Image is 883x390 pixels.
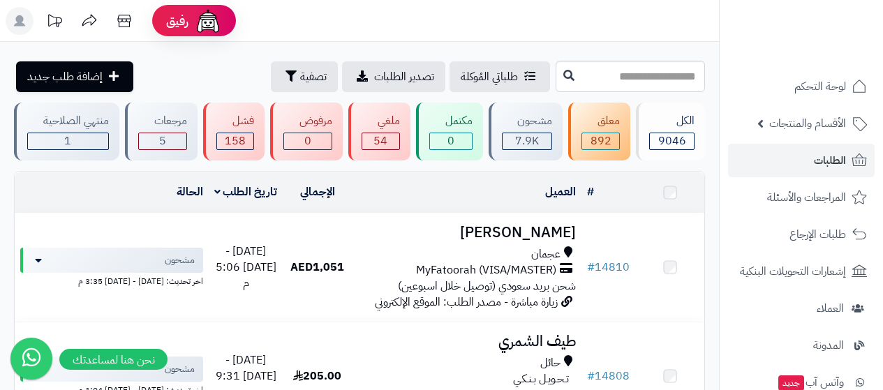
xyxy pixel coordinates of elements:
[225,133,246,149] span: 158
[194,7,222,35] img: ai-face.png
[283,113,332,129] div: مرفوض
[373,133,387,149] span: 54
[817,299,844,318] span: العملاء
[214,183,278,200] a: تاريخ الطلب
[450,61,550,92] a: طلباتي المُوكلة
[200,103,268,160] a: فشل 158
[581,113,620,129] div: معلق
[728,181,875,214] a: المراجعات والأسئلة
[138,113,187,129] div: مرجعات
[565,103,633,160] a: معلق 892
[362,113,400,129] div: ملغي
[813,336,844,355] span: المدونة
[346,103,413,160] a: ملغي 54
[430,133,472,149] div: 0
[122,103,200,160] a: مرجعات 5
[284,133,332,149] div: 0
[728,255,875,288] a: إشعارات التحويلات البنكية
[28,133,108,149] div: 1
[267,103,346,160] a: مرفوض 0
[217,133,254,149] div: 158
[540,355,561,371] span: حائل
[794,77,846,96] span: لوحة التحكم
[362,133,399,149] div: 54
[503,133,552,149] div: 7936
[461,68,518,85] span: طلباتي المُوكلة
[587,259,595,276] span: #
[16,61,133,92] a: إضافة طلب جديد
[515,133,539,149] span: 7.9K
[27,68,103,85] span: إضافة طلب جديد
[139,133,186,149] div: 5
[177,183,203,200] a: الحالة
[271,61,338,92] button: تصفية
[357,225,576,241] h3: [PERSON_NAME]
[293,368,341,384] span: 205.00
[290,259,344,276] span: AED1,051
[513,371,569,387] span: تـحـويـل بـنـكـي
[166,13,188,29] span: رفيق
[740,262,846,281] span: إشعارات التحويلات البنكية
[728,292,875,325] a: العملاء
[64,133,71,149] span: 1
[216,243,276,292] span: [DATE] - [DATE] 5:06 م
[728,70,875,103] a: لوحة التحكم
[20,273,203,287] div: اخر تحديث: [DATE] - [DATE] 3:35 م
[788,39,870,68] img: logo-2.png
[545,183,576,200] a: العميل
[304,133,311,149] span: 0
[375,294,558,310] span: زيارة مباشرة - مصدر الطلب: الموقع الإلكتروني
[27,113,109,129] div: منتهي الصلاحية
[374,68,434,85] span: تصدير الطلبات
[413,103,486,160] a: مكتمل 0
[300,183,335,200] a: الإجمالي
[789,225,846,244] span: طلبات الإرجاع
[814,151,846,170] span: الطلبات
[159,133,166,149] span: 5
[633,103,708,160] a: الكل9046
[587,368,630,384] a: #14808
[486,103,566,160] a: مشحون 7.9K
[582,133,619,149] div: 892
[429,113,473,129] div: مكتمل
[37,7,72,38] a: تحديثات المنصة
[502,113,553,129] div: مشحون
[416,262,556,278] span: MyFatoorah (VISA/MASTER)
[342,61,445,92] a: تصدير الطلبات
[587,259,630,276] a: #14810
[587,368,595,384] span: #
[728,218,875,251] a: طلبات الإرجاع
[728,329,875,362] a: المدونة
[587,183,594,200] a: #
[531,246,561,262] span: عجمان
[11,103,122,160] a: منتهي الصلاحية 1
[769,114,846,133] span: الأقسام والمنتجات
[165,253,195,267] span: مشحون
[649,113,695,129] div: الكل
[357,333,576,350] h3: طيف الشمري
[447,133,454,149] span: 0
[216,113,255,129] div: فشل
[728,144,875,177] a: الطلبات
[300,68,327,85] span: تصفية
[398,278,576,294] span: شحن بريد سعودي (توصيل خلال اسبوعين)
[165,362,195,376] span: مشحون
[658,133,686,149] span: 9046
[591,133,611,149] span: 892
[767,188,846,207] span: المراجعات والأسئلة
